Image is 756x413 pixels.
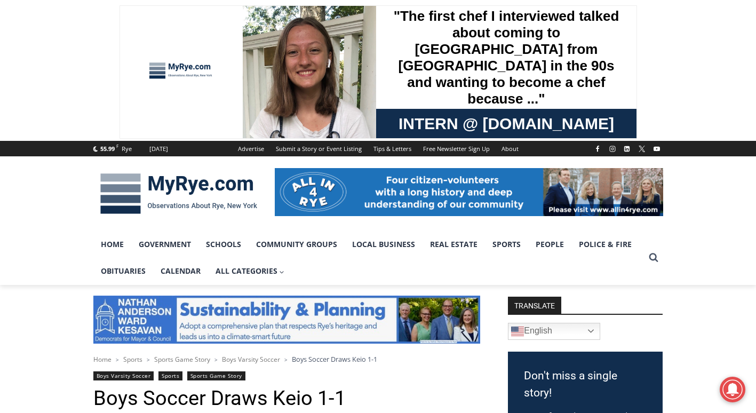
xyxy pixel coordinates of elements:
h3: Don't miss a single story! [524,368,647,401]
a: Community Groups [249,231,345,258]
div: Two by Two Animal Haven & The Nature Company: The Wild World of Animals [112,30,149,98]
a: Boys Varsity Soccer [222,355,280,364]
a: Schools [198,231,249,258]
a: Instagram [606,142,619,155]
a: Sports [485,231,528,258]
a: English [508,323,600,340]
div: 6 [124,101,129,112]
a: Sports [123,355,142,364]
span: Boys Soccer Draws Keio 1-1 [292,354,377,364]
h1: Boys Soccer Draws Keio 1-1 [93,386,480,411]
a: [PERSON_NAME] Read Sanctuary Fall Fest: [DATE] [1,106,154,133]
a: Sports [158,371,182,380]
a: Home [93,231,131,258]
span: > [116,356,119,363]
nav: Breadcrumbs [93,354,480,364]
a: Police & Fire [571,231,639,258]
a: Submit a Story or Event Listing [270,141,368,156]
a: Sports Game Story [154,355,210,364]
a: Linkedin [620,142,633,155]
span: > [284,356,288,363]
a: Sports Game Story [187,371,245,380]
a: Home [93,355,112,364]
a: Free Newsletter Sign Up [417,141,496,156]
div: Rye [122,144,132,154]
a: About [496,141,524,156]
a: Obituaries [93,258,153,284]
a: Boys Varsity Soccer [93,371,154,380]
button: View Search Form [644,248,663,267]
img: MyRye.com [93,166,264,221]
span: > [214,356,218,363]
span: 55.99 [100,145,115,153]
div: / [119,101,122,112]
span: > [147,356,150,363]
a: Facebook [591,142,604,155]
strong: TRANSLATE [508,297,561,314]
img: All in for Rye [275,168,663,216]
nav: Secondary Navigation [232,141,524,156]
div: 6 [112,101,116,112]
a: Calendar [153,258,208,284]
a: Tips & Letters [368,141,417,156]
a: YouTube [650,142,663,155]
img: en [511,325,524,338]
h4: [PERSON_NAME] Read Sanctuary Fall Fest: [DATE] [9,107,137,132]
a: People [528,231,571,258]
span: F [116,143,118,149]
a: Advertise [232,141,270,156]
div: "The first chef I interviewed talked about coming to [GEOGRAPHIC_DATA] from [GEOGRAPHIC_DATA] in ... [269,1,504,104]
a: Real Estate [423,231,485,258]
nav: Primary Navigation [93,231,644,285]
button: Child menu of All Categories [208,258,292,284]
a: X [635,142,648,155]
a: Intern @ [DOMAIN_NAME] [257,104,517,133]
div: [DATE] [149,144,168,154]
a: Government [131,231,198,258]
a: Local Business [345,231,423,258]
span: Intern @ [DOMAIN_NAME] [279,106,495,130]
